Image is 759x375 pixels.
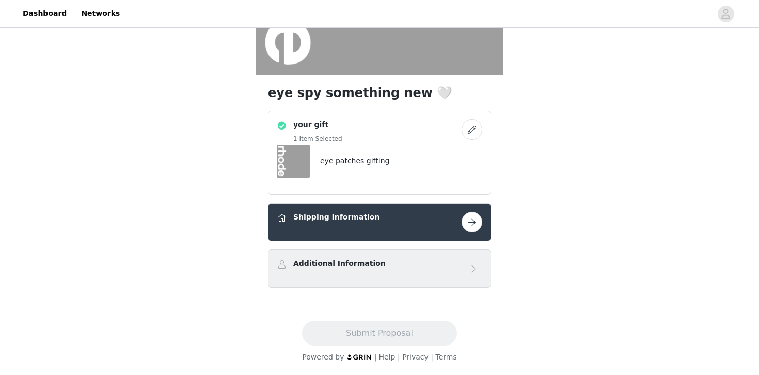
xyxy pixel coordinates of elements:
[402,353,429,361] a: Privacy
[268,249,491,288] div: Additional Information
[398,353,400,361] span: |
[293,258,386,269] h4: Additional Information
[346,354,372,361] img: logo
[75,2,126,25] a: Networks
[302,353,344,361] span: Powered by
[379,353,396,361] a: Help
[374,353,377,361] span: |
[268,203,491,241] div: Shipping Information
[277,145,310,178] img: eye patches gifting
[268,84,491,102] h1: eye spy something new 🤍
[302,321,456,346] button: Submit Proposal
[293,134,342,144] h5: 1 Item Selected
[293,119,342,130] h4: your gift
[268,111,491,195] div: your gift
[431,353,433,361] span: |
[721,6,731,22] div: avatar
[435,353,456,361] a: Terms
[17,2,73,25] a: Dashboard
[293,212,379,223] h4: Shipping Information
[320,155,389,166] h4: eye patches gifting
